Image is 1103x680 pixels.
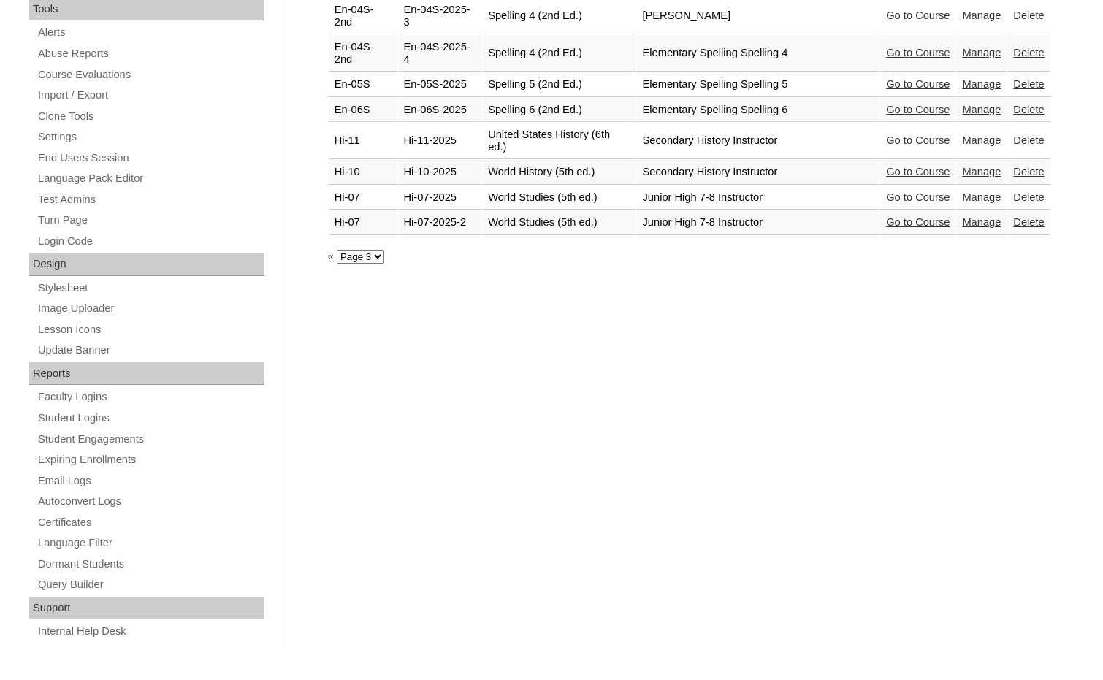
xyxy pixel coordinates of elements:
[37,86,264,104] a: Import / Export
[398,72,482,97] td: En-05S-2025
[962,134,1001,146] a: Manage
[886,166,950,177] a: Go to Course
[962,78,1001,90] a: Manage
[886,191,950,203] a: Go to Course
[962,216,1001,228] a: Manage
[37,513,264,532] a: Certificates
[398,35,482,72] td: En-04S-2025-4
[886,104,950,115] a: Go to Course
[37,409,264,427] a: Student Logins
[37,23,264,42] a: Alerts
[1013,78,1044,90] a: Delete
[398,186,482,210] td: Hi-07-2025
[37,169,264,188] a: Language Pack Editor
[37,149,264,167] a: End Users Session
[637,210,880,235] td: Junior High 7-8 Instructor
[37,107,264,126] a: Clone Tools
[1013,47,1044,58] a: Delete
[482,123,636,159] td: United States History (6th ed.)
[37,576,264,594] a: Query Builder
[329,210,397,235] td: Hi-07
[398,123,482,159] td: Hi-11-2025
[329,72,397,97] td: En-05S
[482,160,636,185] td: World History (5th ed.)
[329,123,397,159] td: Hi-11
[1013,134,1044,146] a: Delete
[398,98,482,123] td: En-06S-2025
[37,299,264,318] a: Image Uploader
[29,253,264,276] div: Design
[637,98,880,123] td: Elementary Spelling Spelling 6
[37,472,264,490] a: Email Logs
[329,35,397,72] td: En-04S-2nd
[329,160,397,185] td: Hi-10
[482,210,636,235] td: World Studies (5th ed.)
[962,9,1001,21] a: Manage
[962,47,1001,58] a: Manage
[1013,9,1044,21] a: Delete
[37,211,264,229] a: Turn Page
[37,279,264,297] a: Stylesheet
[637,186,880,210] td: Junior High 7-8 Instructor
[637,123,880,159] td: Secondary History Instructor
[29,362,264,386] div: Reports
[886,78,950,90] a: Go to Course
[1013,104,1044,115] a: Delete
[37,430,264,448] a: Student Engagements
[37,232,264,251] a: Login Code
[37,45,264,63] a: Abuse Reports
[637,72,880,97] td: Elementary Spelling Spelling 5
[37,388,264,406] a: Faculty Logins
[962,104,1001,115] a: Manage
[1013,166,1044,177] a: Delete
[29,597,264,620] div: Support
[37,555,264,573] a: Dormant Students
[1013,191,1044,203] a: Delete
[962,191,1001,203] a: Manage
[886,47,950,58] a: Go to Course
[37,534,264,552] a: Language Filter
[637,35,880,72] td: Elementary Spelling Spelling 4
[37,128,264,146] a: Settings
[886,216,950,228] a: Go to Course
[37,341,264,359] a: Update Banner
[1013,216,1044,228] a: Delete
[329,186,397,210] td: Hi-07
[329,98,397,123] td: En-06S
[37,191,264,209] a: Test Admins
[886,134,950,146] a: Go to Course
[37,66,264,84] a: Course Evaluations
[482,98,636,123] td: Spelling 6 (2nd Ed.)
[37,321,264,339] a: Lesson Icons
[398,210,482,235] td: Hi-07-2025-2
[886,9,950,21] a: Go to Course
[637,160,880,185] td: Secondary History Instructor
[37,451,264,469] a: Expiring Enrollments
[37,492,264,511] a: Autoconvert Logs
[482,35,636,72] td: Spelling 4 (2nd Ed.)
[328,251,334,262] a: «
[398,160,482,185] td: Hi-10-2025
[37,622,264,641] a: Internal Help Desk
[482,186,636,210] td: World Studies (5th ed.)
[482,72,636,97] td: Spelling 5 (2nd Ed.)
[962,166,1001,177] a: Manage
